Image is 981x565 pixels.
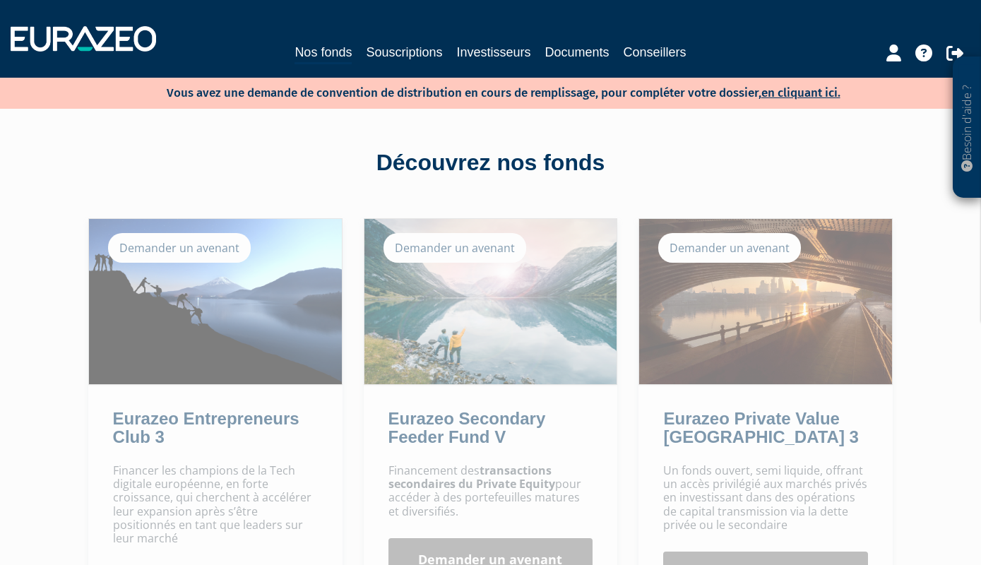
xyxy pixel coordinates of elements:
[545,42,610,62] a: Documents
[113,409,299,446] a: Eurazeo Entrepreneurs Club 3
[384,233,526,263] div: Demander un avenant
[624,42,686,62] a: Conseillers
[108,233,251,263] div: Demander un avenant
[663,464,868,532] p: Un fonds ouvert, semi liquide, offrant un accès privilégié aux marchés privés en investissant dan...
[663,409,858,446] a: Eurazeo Private Value [GEOGRAPHIC_DATA] 3
[89,219,342,384] img: Eurazeo Entrepreneurs Club 3
[364,219,617,384] img: Eurazeo Secondary Feeder Fund V
[366,42,442,62] a: Souscriptions
[295,42,352,64] a: Nos fonds
[11,26,156,52] img: 1732889491-logotype_eurazeo_blanc_rvb.png
[456,42,530,62] a: Investisseurs
[388,464,593,518] p: Financement des pour accéder à des portefeuilles matures et diversifiés.
[959,64,975,191] p: Besoin d'aide ?
[658,233,801,263] div: Demander un avenant
[113,464,318,545] p: Financer les champions de la Tech digitale européenne, en forte croissance, qui cherchent à accél...
[126,81,840,102] p: Vous avez une demande de convention de distribution en cours de remplissage, pour compléter votre...
[639,219,892,384] img: Eurazeo Private Value Europe 3
[88,147,893,179] div: Découvrez nos fonds
[388,409,546,446] a: Eurazeo Secondary Feeder Fund V
[388,463,555,492] strong: transactions secondaires du Private Equity
[761,85,840,100] a: en cliquant ici.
